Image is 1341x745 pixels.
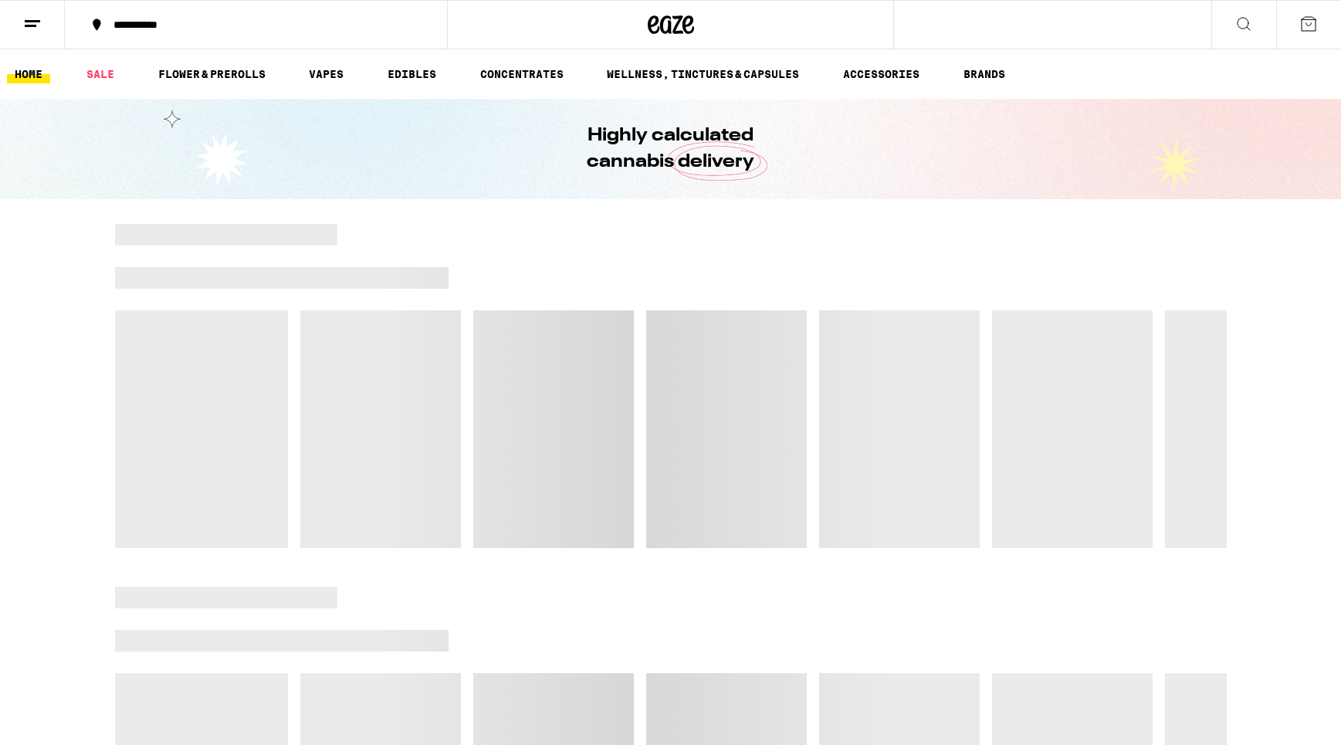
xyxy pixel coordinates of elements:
a: EDIBLES [380,65,444,83]
a: HOME [7,65,50,83]
a: CONCENTRATES [472,65,571,83]
a: FLOWER & PREROLLS [151,65,273,83]
h1: Highly calculated cannabis delivery [544,123,798,175]
a: SALE [79,65,122,83]
a: WELLNESS, TINCTURES & CAPSULES [599,65,807,83]
a: BRANDS [956,65,1013,83]
a: VAPES [301,65,351,83]
a: ACCESSORIES [835,65,927,83]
